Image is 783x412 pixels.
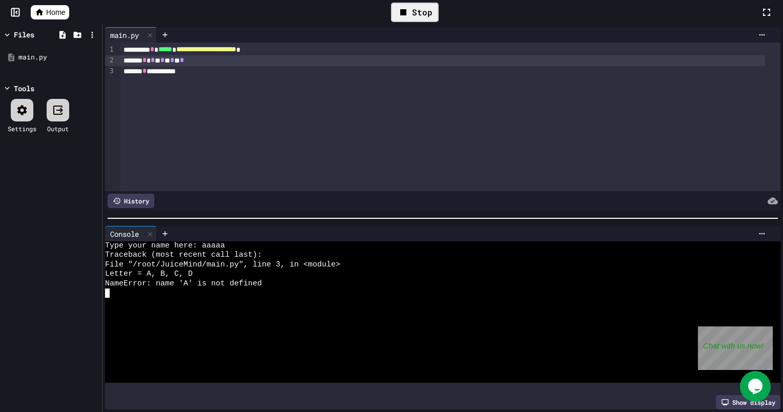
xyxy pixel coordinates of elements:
span: Home [46,7,65,17]
a: Home [31,5,69,19]
div: 1 [105,45,115,55]
div: main.py [105,27,157,43]
div: 2 [105,55,115,66]
div: Tools [14,83,34,94]
span: NameError: name 'A' is not defined [105,279,262,289]
div: Output [47,124,69,133]
div: Console [105,229,144,239]
div: Show display [716,395,780,409]
span: File "/root/JuiceMind/main.py", line 3, in <module> [105,260,340,270]
iframe: chat widget [740,371,773,402]
div: main.py [18,52,98,63]
div: History [108,194,154,208]
span: Traceback (most recent call last): [105,251,262,260]
div: main.py [105,30,144,40]
div: Files [14,29,34,40]
div: Settings [8,124,36,133]
span: Letter = A, B, C, D [105,270,193,279]
div: Console [105,226,157,241]
div: 3 [105,66,115,77]
span: Type your name here: aaaaa [105,241,225,251]
iframe: chat widget [698,326,773,370]
div: Stop [391,3,439,22]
